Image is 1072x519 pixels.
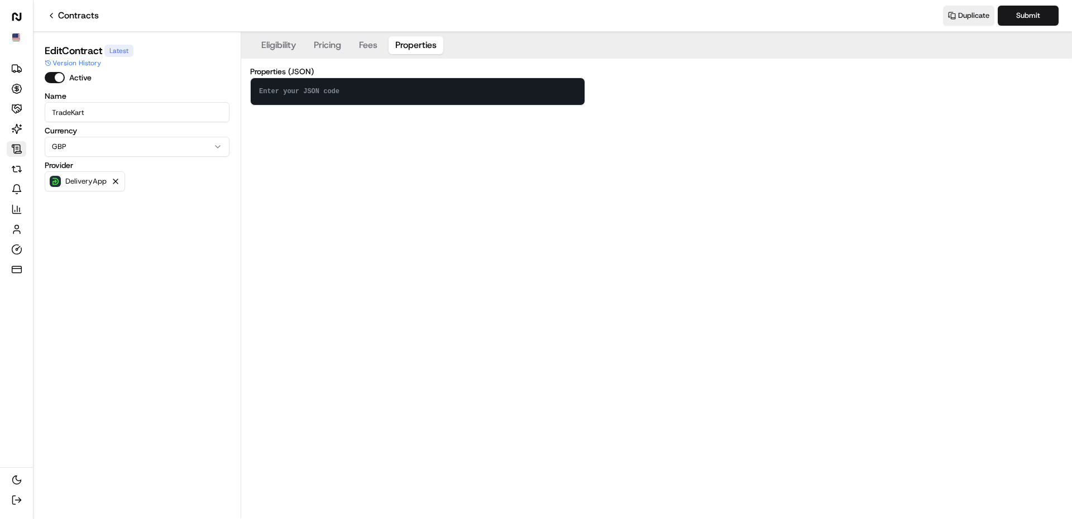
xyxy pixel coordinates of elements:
label: Provider [45,161,229,169]
button: DeliveryApp [50,176,107,187]
img: deliveryapp_logo.png [50,176,61,187]
button: DeliveryApp [45,171,125,191]
button: Duplicate [943,6,994,26]
div: Latest [104,45,133,57]
label: Active [69,74,92,81]
button: Properties [389,36,443,54]
label: Properties (JSON) [250,68,585,75]
h1: Edit Contract [45,43,102,59]
button: Submit [998,6,1059,26]
button: Eligibility [255,36,303,54]
label: Name [45,92,229,100]
a: Contracts [47,9,99,22]
button: Fees [352,36,384,54]
button: Version History [45,59,101,68]
button: Pricing [307,36,348,54]
p: DeliveryApp [65,177,107,186]
img: Flag of us [12,33,20,41]
label: Currency [45,127,229,134]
